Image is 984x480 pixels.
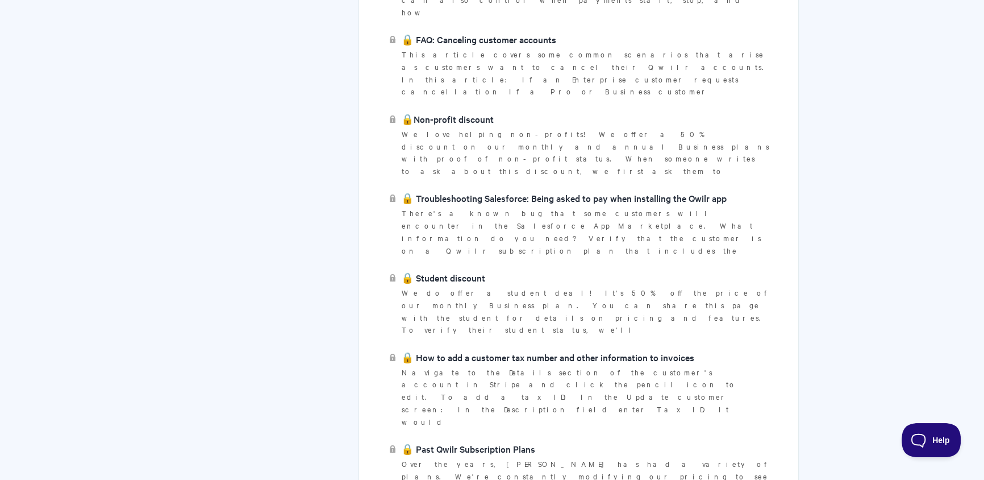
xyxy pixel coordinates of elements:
p: There's a known bug that some customers will encounter in the Salesforce App Marketplace. What in... [402,207,770,256]
a: 🔒 FAQ: Canceling customer accounts [388,31,556,48]
a: 🔒 Troubleshooting Salesforce: Being asked to pay when installing the Qwilr app [388,189,727,206]
p: This article covers some common scenarios that arise as customers want to cancel their Qwilr acco... [402,48,770,98]
p: Navigate to the Details section of the customer's account in Stripe and click the pencil icon to ... [402,366,770,428]
a: 🔒 How to add a customer tax number and other information to invoices [388,349,694,366]
a: 🔒Non-profit discount [388,110,494,127]
a: 🔒 Past Qwilr Subscription Plans [388,440,535,457]
p: We do offer a student deal! It's 50% off the price of our monthly Business plan. You can share th... [402,287,770,336]
a: 🔒 Student discount [388,269,485,286]
iframe: Toggle Customer Support [902,423,961,457]
p: We love helping non-profits! We offer a 50% discount on our monthly and annual Business plans wit... [402,128,770,177]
